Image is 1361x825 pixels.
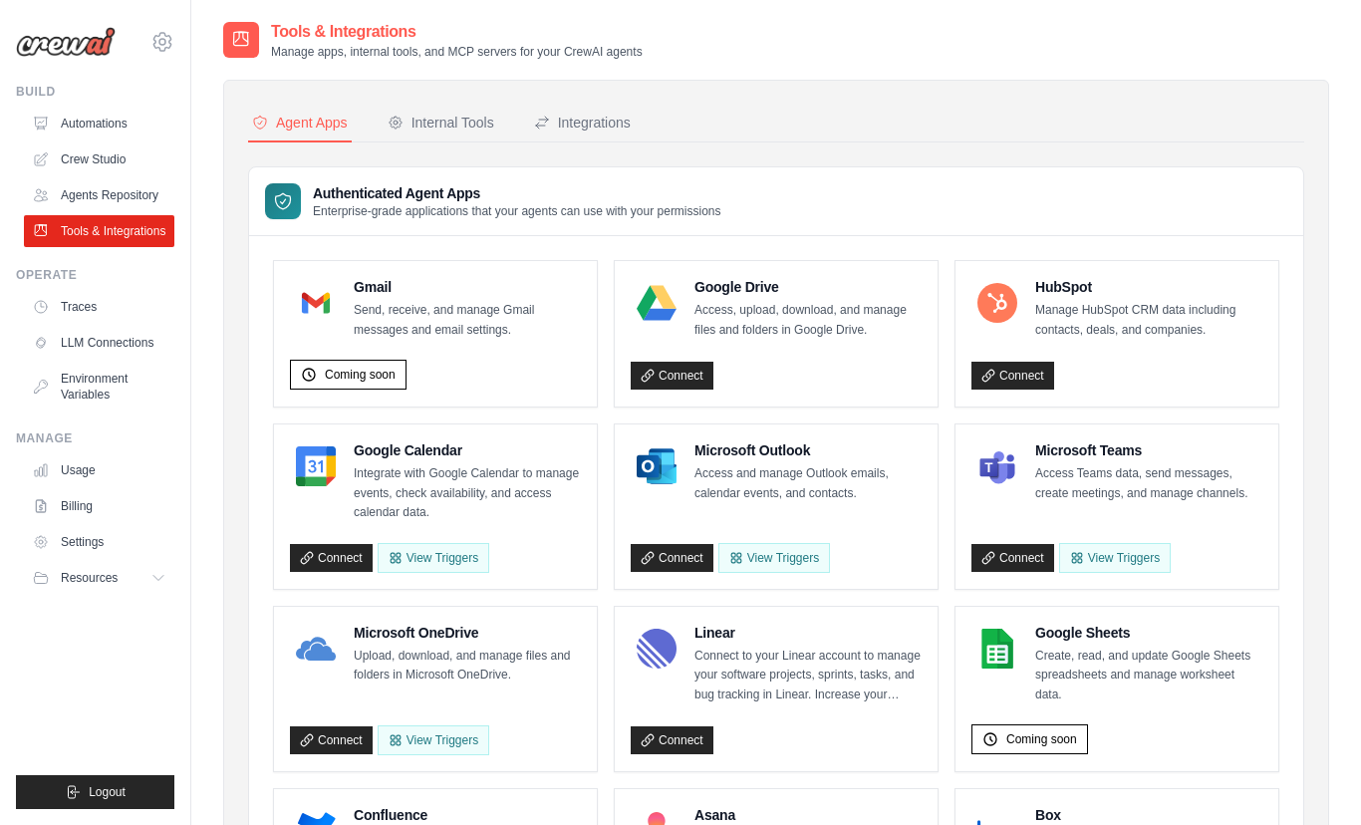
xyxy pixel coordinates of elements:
h4: HubSpot [1035,277,1262,297]
h4: Google Calendar [354,440,581,460]
p: Send, receive, and manage Gmail messages and email settings. [354,301,581,340]
h3: Authenticated Agent Apps [313,183,721,203]
a: Billing [24,490,174,522]
h4: Linear [694,623,922,643]
: View Triggers [718,543,830,573]
button: Resources [24,562,174,594]
a: Crew Studio [24,143,174,175]
h4: Microsoft OneDrive [354,623,581,643]
a: Connect [290,726,373,754]
button: View Triggers [378,543,489,573]
p: Access and manage Outlook emails, calendar events, and contacts. [694,464,922,503]
a: LLM Connections [24,327,174,359]
div: Build [16,84,174,100]
button: Internal Tools [384,105,498,142]
p: Connect to your Linear account to manage your software projects, sprints, tasks, and bug tracking... [694,647,922,705]
a: Traces [24,291,174,323]
p: Integrate with Google Calendar to manage events, check availability, and access calendar data. [354,464,581,523]
h4: Box [1035,805,1262,825]
img: HubSpot Logo [977,283,1017,323]
img: Logo [16,27,116,57]
p: Enterprise-grade applications that your agents can use with your permissions [313,203,721,219]
button: Logout [16,775,174,809]
p: Access, upload, download, and manage files and folders in Google Drive. [694,301,922,340]
h4: Microsoft Teams [1035,440,1262,460]
img: Microsoft Outlook Logo [637,446,677,486]
h4: Google Sheets [1035,623,1262,643]
: View Triggers [378,725,489,755]
a: Connect [631,362,713,390]
div: Manage [16,430,174,446]
img: Linear Logo [637,629,677,669]
a: Connect [971,362,1054,390]
a: Tools & Integrations [24,215,174,247]
span: Logout [89,784,126,800]
: View Triggers [1059,543,1171,573]
button: Agent Apps [248,105,352,142]
img: Microsoft OneDrive Logo [296,629,336,669]
a: Connect [290,544,373,572]
h4: Microsoft Outlook [694,440,922,460]
p: Manage apps, internal tools, and MCP servers for your CrewAI agents [271,44,643,60]
p: Access Teams data, send messages, create meetings, and manage channels. [1035,464,1262,503]
div: Agent Apps [252,113,348,133]
span: Coming soon [325,367,396,383]
h4: Confluence [354,805,581,825]
a: Usage [24,454,174,486]
img: Google Calendar Logo [296,446,336,486]
p: Create, read, and update Google Sheets spreadsheets and manage worksheet data. [1035,647,1262,705]
span: Coming soon [1006,731,1077,747]
a: Environment Variables [24,363,174,411]
img: Microsoft Teams Logo [977,446,1017,486]
button: Integrations [530,105,635,142]
h2: Tools & Integrations [271,20,643,44]
a: Agents Repository [24,179,174,211]
a: Connect [971,544,1054,572]
a: Connect [631,726,713,754]
img: Google Drive Logo [637,283,677,323]
div: Internal Tools [388,113,494,133]
div: Integrations [534,113,631,133]
a: Connect [631,544,713,572]
p: Manage HubSpot CRM data including contacts, deals, and companies. [1035,301,1262,340]
img: Gmail Logo [296,283,336,323]
img: Google Sheets Logo [977,629,1017,669]
h4: Google Drive [694,277,922,297]
div: Operate [16,267,174,283]
a: Settings [24,526,174,558]
a: Automations [24,108,174,139]
span: Resources [61,570,118,586]
h4: Asana [694,805,922,825]
p: Upload, download, and manage files and folders in Microsoft OneDrive. [354,647,581,686]
h4: Gmail [354,277,581,297]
